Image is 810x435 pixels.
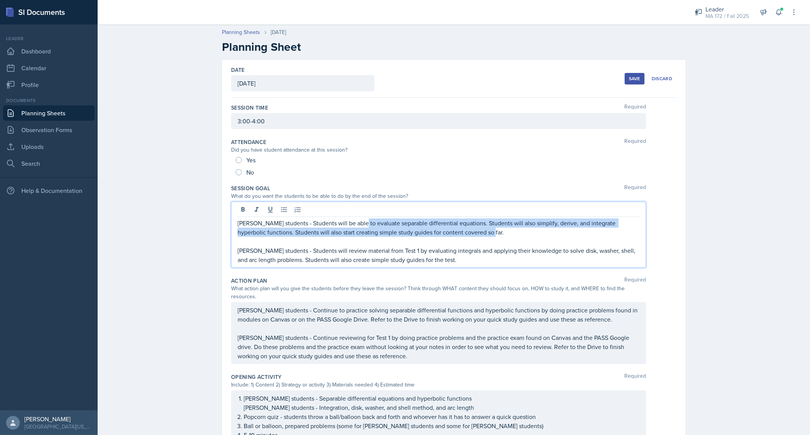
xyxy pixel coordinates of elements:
[3,105,95,121] a: Planning Sheets
[231,138,267,146] label: Attendance
[238,246,640,264] p: [PERSON_NAME] students - Students will review material from Test 1 by evaluating integrals and ap...
[624,373,646,381] span: Required
[3,60,95,76] a: Calendar
[625,73,644,84] button: Save
[238,218,640,237] p: [PERSON_NAME] students - Students will be able to evaluate separable differential equations. Stud...
[624,277,646,285] span: Required
[231,285,646,301] div: What action plan will you give the students before they leave the session? Think through WHAT con...
[222,40,686,54] h2: Planning Sheet
[624,138,646,146] span: Required
[624,184,646,192] span: Required
[706,12,749,20] div: MA 172 / Fall 2025
[629,76,640,82] div: Save
[24,415,92,423] div: [PERSON_NAME]
[3,139,95,154] a: Uploads
[3,122,95,137] a: Observation Forms
[231,381,646,389] div: Include: 1) Content 2) Strategy or activity 3) Materials needed 4) Estimated time
[244,421,640,430] p: Ball or balloon, prepared problems (some for [PERSON_NAME] students and some for [PERSON_NAME] st...
[231,192,646,200] div: What do you want the students to be able to do by the end of the session?
[238,333,640,361] p: [PERSON_NAME] students - Continue reviewing for Test 1 by doing practice problems and the practic...
[244,403,640,412] p: [PERSON_NAME] students - Integration, disk, washer, and shell method, and arc length
[231,373,282,381] label: Opening Activity
[231,277,267,285] label: Action Plan
[231,66,244,74] label: Date
[246,156,256,164] span: Yes
[3,77,95,92] a: Profile
[231,146,646,154] div: Did you have student attendance at this session?
[3,183,95,198] div: Help & Documentation
[244,412,640,421] p: Popcorn quiz - students throw a ball/balloon back and forth and whoever has it has to answer a qu...
[3,44,95,59] a: Dashboard
[244,394,640,403] p: [PERSON_NAME] students - Separable differential equations and hyperbolic functions
[246,168,254,176] span: No
[624,104,646,112] span: Required
[24,423,92,430] div: [GEOGRAPHIC_DATA][US_STATE] in [GEOGRAPHIC_DATA]
[271,28,286,36] div: [DATE]
[652,76,672,82] div: Discard
[3,97,95,104] div: Documents
[238,116,640,126] p: 3:00-4:00
[231,184,270,192] label: Session Goal
[706,5,749,14] div: Leader
[3,35,95,42] div: Leader
[648,73,677,84] button: Discard
[231,104,268,112] label: Session Time
[222,28,260,36] a: Planning Sheets
[3,156,95,171] a: Search
[238,306,640,324] p: [PERSON_NAME] students - Continue to practice solving separable differential functions and hyperb...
